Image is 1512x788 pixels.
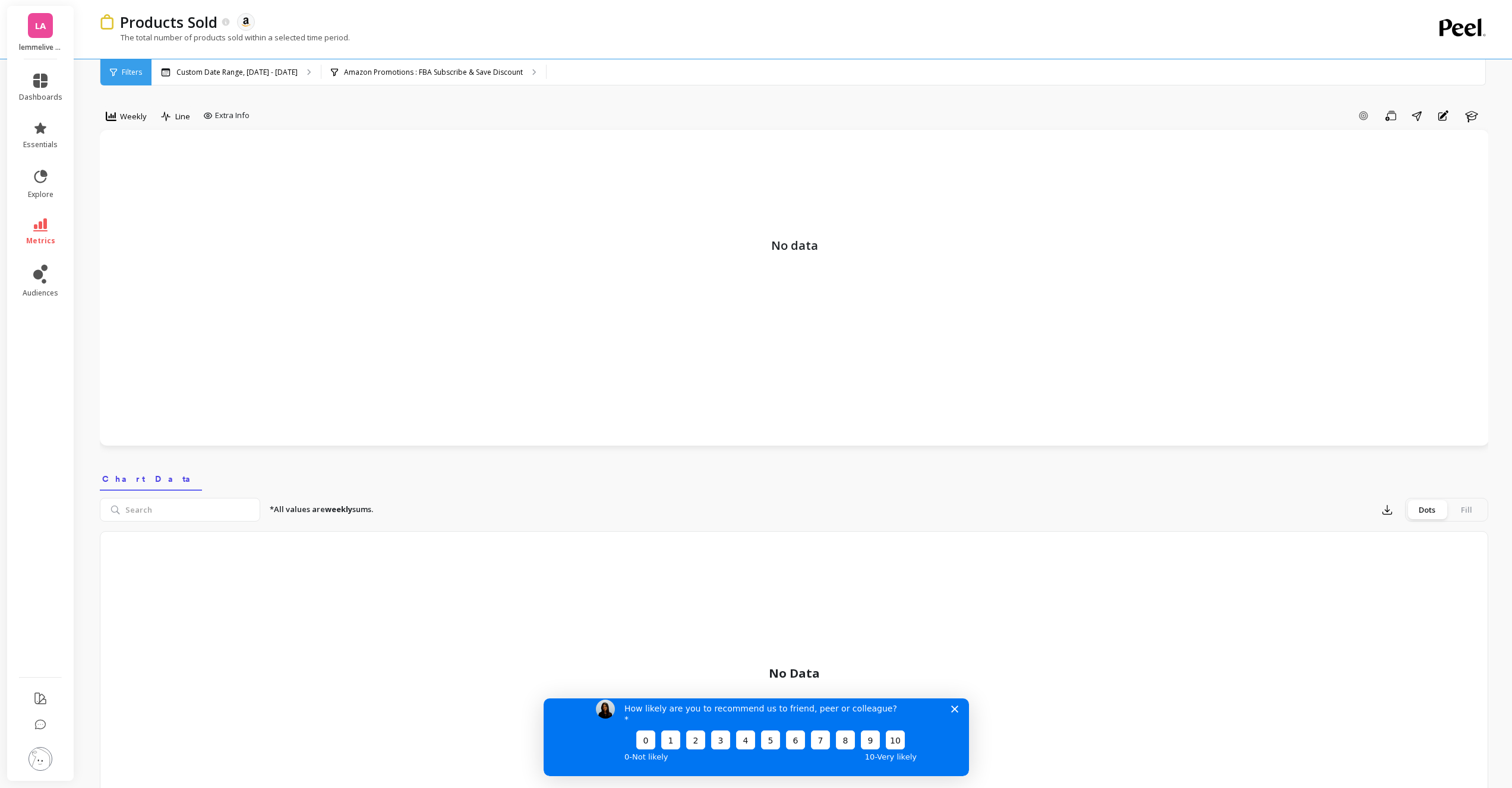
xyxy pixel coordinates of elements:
[241,17,251,27] img: api.amazon.svg
[100,498,260,522] input: Search
[769,665,820,682] p: No Data
[23,288,58,298] span: audiences
[270,504,373,516] p: *All values are sums.
[325,504,352,514] strong: weekly
[112,142,1477,255] p: No data
[102,473,200,485] span: Chart Data
[1407,500,1447,519] div: Dots
[100,32,350,43] p: The total number of products sold within a selected time period.
[344,68,523,77] p: Amazon Promotions : FBA Subscribe & Save Discount
[26,236,55,246] span: metrics
[100,14,114,29] img: header icon
[28,190,53,199] span: explore
[19,93,62,102] span: dashboards
[29,747,52,771] img: profile picture
[120,12,217,32] p: Products Sold
[23,140,58,150] span: essentials
[175,111,190,122] span: Line
[120,111,147,122] span: Weekly
[215,110,250,122] span: Extra Info
[100,463,1488,491] nav: Tabs
[1447,500,1486,519] div: Fill
[122,68,142,77] span: Filters
[176,68,298,77] p: Custom Date Range, [DATE] - [DATE]
[544,698,969,776] iframe: Survey by Kateryna from Peel
[35,19,46,33] span: LA
[19,43,62,52] p: lemmelive - Amazon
